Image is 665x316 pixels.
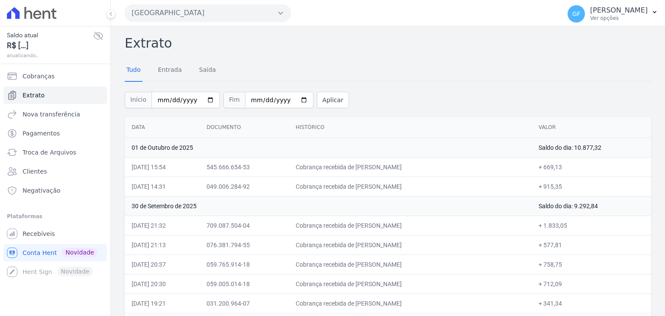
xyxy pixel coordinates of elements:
[200,216,289,235] td: 709.087.504-04
[125,138,532,157] td: 01 de Outubro de 2025
[125,196,532,216] td: 30 de Setembro de 2025
[62,248,97,257] span: Novidade
[3,163,107,180] a: Clientes
[317,92,349,108] button: Aplicar
[23,129,60,138] span: Pagamentos
[197,59,218,82] a: Saída
[125,4,291,22] button: [GEOGRAPHIC_DATA]
[532,235,651,255] td: + 577,81
[125,92,152,108] span: Início
[125,293,200,313] td: [DATE] 19:21
[532,216,651,235] td: + 1.833,05
[561,2,665,26] button: GF [PERSON_NAME] Ver opções
[289,117,532,138] th: Histórico
[23,72,55,81] span: Cobranças
[125,235,200,255] td: [DATE] 21:13
[125,177,200,196] td: [DATE] 14:31
[200,157,289,177] td: 545.666.654-53
[289,216,532,235] td: Cobrança recebida de [PERSON_NAME]
[532,138,651,157] td: Saldo do dia: 10.877,32
[532,255,651,274] td: + 758,75
[590,15,648,22] p: Ver opções
[289,177,532,196] td: Cobrança recebida de [PERSON_NAME]
[3,244,107,261] a: Conta Hent Novidade
[532,157,651,177] td: + 669,13
[532,293,651,313] td: + 341,34
[125,117,200,138] th: Data
[590,6,648,15] p: [PERSON_NAME]
[289,157,532,177] td: Cobrança recebida de [PERSON_NAME]
[23,167,47,176] span: Clientes
[156,59,184,82] a: Entrada
[223,92,245,108] span: Fim
[532,177,651,196] td: + 915,35
[125,255,200,274] td: [DATE] 20:37
[125,274,200,293] td: [DATE] 20:30
[125,216,200,235] td: [DATE] 21:32
[200,255,289,274] td: 059.765.914-18
[532,117,651,138] th: Valor
[3,87,107,104] a: Extrato
[7,40,93,52] span: R$ [...]
[7,31,93,40] span: Saldo atual
[23,248,57,257] span: Conta Hent
[200,117,289,138] th: Documento
[7,211,103,222] div: Plataformas
[23,229,55,238] span: Recebíveis
[200,293,289,313] td: 031.200.964-07
[3,125,107,142] a: Pagamentos
[23,186,61,195] span: Negativação
[289,274,532,293] td: Cobrança recebida de [PERSON_NAME]
[3,106,107,123] a: Nova transferência
[532,274,651,293] td: + 712,09
[200,177,289,196] td: 049.006.284-92
[289,293,532,313] td: Cobrança recebida de [PERSON_NAME]
[23,110,80,119] span: Nova transferência
[7,52,93,59] span: atualizando...
[3,182,107,199] a: Negativação
[7,68,103,281] nav: Sidebar
[23,148,76,157] span: Troca de Arquivos
[3,225,107,242] a: Recebíveis
[532,196,651,216] td: Saldo do dia: 9.292,84
[289,235,532,255] td: Cobrança recebida de [PERSON_NAME]
[125,59,142,82] a: Tudo
[289,255,532,274] td: Cobrança recebida de [PERSON_NAME]
[3,144,107,161] a: Troca de Arquivos
[125,157,200,177] td: [DATE] 15:54
[200,274,289,293] td: 059.005.014-18
[3,68,107,85] a: Cobranças
[23,91,45,100] span: Extrato
[572,11,581,17] span: GF
[125,33,651,53] h2: Extrato
[200,235,289,255] td: 076.381.794-55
